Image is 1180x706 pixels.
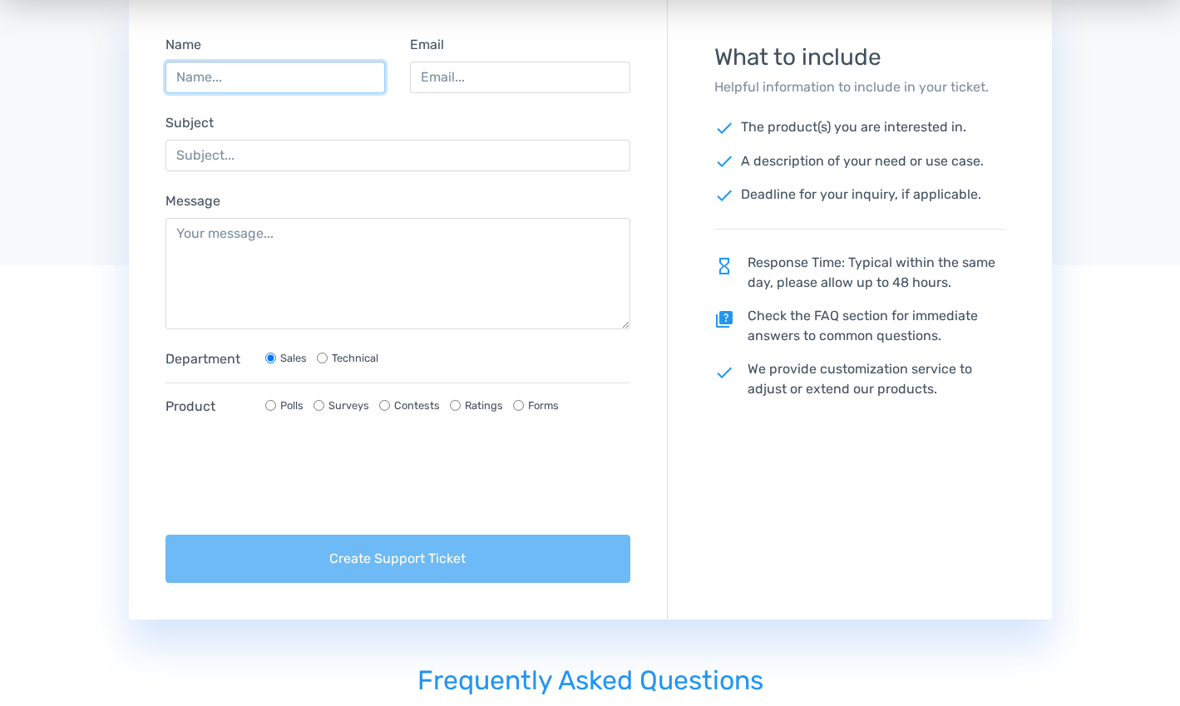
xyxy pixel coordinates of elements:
label: Polls [280,397,304,413]
button: Create Support Ticket [165,535,631,583]
input: Subject... [165,140,631,171]
label: Message [165,191,220,211]
label: Forms [528,397,559,413]
label: Email [410,35,444,55]
p: The product(s) you are interested in. [714,117,1005,138]
p: We provide customization service to adjust or extend our products. [714,359,1005,399]
label: Sales [280,350,307,366]
label: Product [165,397,249,417]
label: Ratings [465,397,503,413]
span: hourglass_empty [714,256,734,276]
span: check [714,151,734,171]
p: A description of your need or use case. [714,151,1005,172]
label: Contests [394,397,440,413]
span: check [714,185,734,205]
input: Name... [165,62,386,93]
p: Check the FAQ section for immediate answers to common questions. [714,306,1005,346]
p: Deadline for your inquiry, if applicable. [714,185,1005,205]
input: Email... [410,62,630,93]
span: quiz [714,309,734,329]
p: Response Time: Typical within the same day, please allow up to 48 hours. [714,253,1005,293]
span: check [714,118,734,138]
label: Department [165,349,249,369]
label: Surveys [328,397,369,413]
iframe: reCAPTCHA [165,450,418,515]
span: check [714,363,734,383]
h3: What to include [714,45,1005,71]
label: Subject [165,113,214,133]
p: Helpful information to include in your ticket. [714,77,1005,97]
label: Technical [332,350,378,366]
label: Name [165,35,201,55]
